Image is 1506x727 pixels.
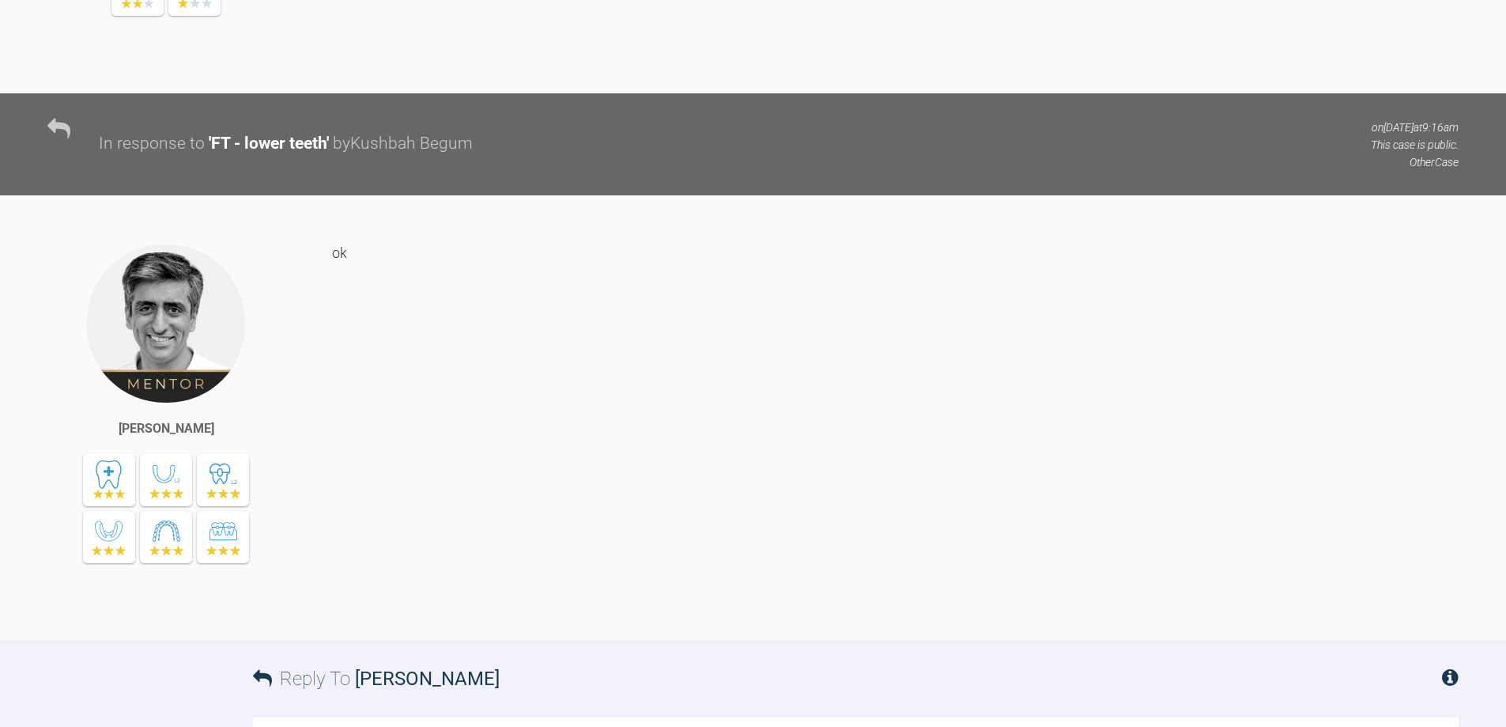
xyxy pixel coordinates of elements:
h3: Reply To [253,664,500,694]
img: Asif Chatoo [85,243,247,404]
p: This case is public. [1371,136,1459,153]
div: ok [332,243,1459,616]
div: In response to [99,131,205,157]
p: on [DATE] at 9:16am [1371,119,1459,136]
div: by Kushbah Begum [333,131,473,157]
div: [PERSON_NAME] [119,418,214,439]
p: Other Case [1371,153,1459,171]
span: [PERSON_NAME] [355,668,500,690]
div: ' FT - lower teeth ' [209,131,329,157]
